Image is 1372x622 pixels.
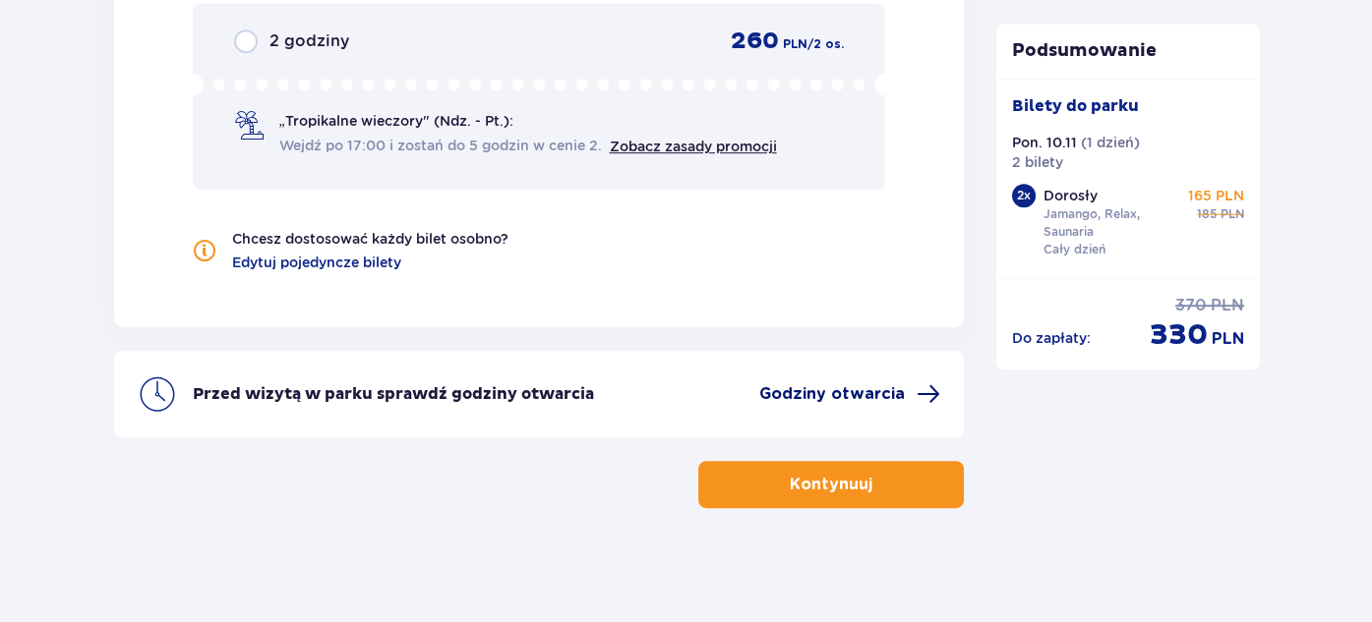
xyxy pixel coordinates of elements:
[279,111,513,131] span: „Tropikalne wieczory" (Ndz. - Pt.):
[1044,241,1105,258] p: Cały dzień
[269,30,349,52] span: 2 godziny
[1012,184,1036,207] div: 2 x
[193,383,594,405] p: Przed wizytą w parku sprawdź godziny otwarcia
[996,39,1260,63] p: Podsumowanie
[731,27,779,56] span: 260
[1188,186,1244,205] p: 165 PLN
[1150,316,1208,354] span: 330
[1012,95,1139,117] p: Bilety do parku
[1175,295,1207,316] span: 370
[1012,328,1091,348] p: Do zapłaty :
[759,383,905,405] span: Godziny otwarcia
[1012,152,1063,172] p: 2 bilety
[759,382,940,406] a: Godziny otwarcia
[1044,186,1098,205] p: Dorosły
[807,35,844,53] span: / 2 os.
[279,136,602,155] span: Wejdź po 17:00 i zostań do 5 godzin w cenie 2.
[1197,205,1217,223] span: 185
[1044,205,1179,241] p: Jamango, Relax, Saunaria
[1221,205,1244,223] span: PLN
[783,35,807,53] span: PLN
[790,474,872,495] p: Kontynuuj
[1081,133,1140,152] p: ( 1 dzień )
[698,461,964,508] button: Kontynuuj
[232,253,401,272] a: Edytuj pojedyncze bilety
[610,139,777,154] a: Zobacz zasady promocji
[1212,328,1244,350] span: PLN
[1012,133,1077,152] p: Pon. 10.11
[232,229,508,249] p: Chcesz dostosować każdy bilet osobno?
[1211,295,1244,316] span: PLN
